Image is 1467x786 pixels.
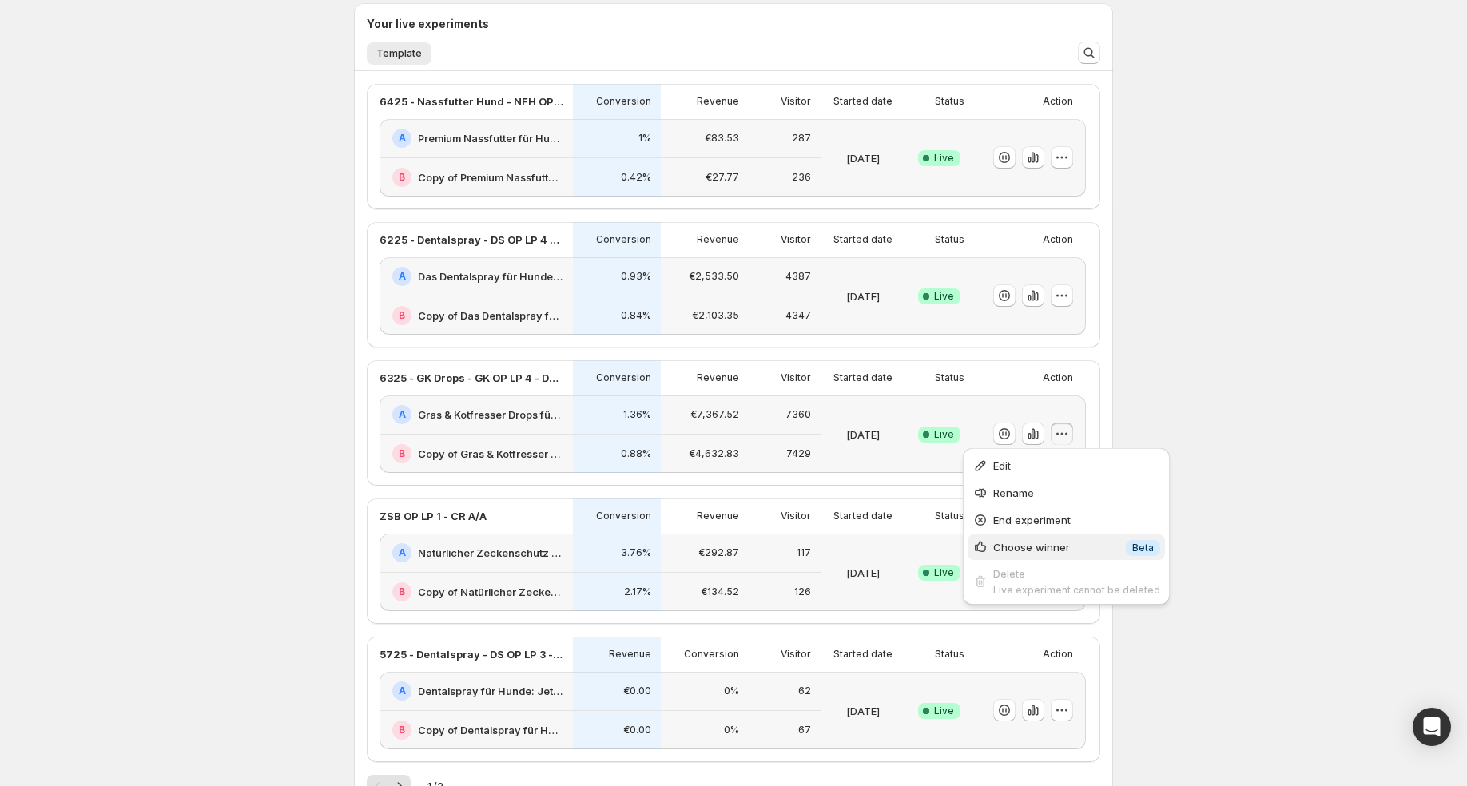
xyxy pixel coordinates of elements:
[399,546,406,559] h2: A
[380,508,487,524] p: ZSB OP LP 1 - CR A/A
[993,566,1160,582] div: Delete
[846,703,880,719] p: [DATE]
[689,270,739,283] p: €2,533.50
[968,562,1165,601] button: DeleteLive experiment cannot be deleted
[418,308,563,324] h2: Copy of Das Dentalspray für Hunde: Jetzt Neukunden Deal sichern!-v1
[1413,708,1451,746] div: Open Intercom Messenger
[418,722,563,738] h2: Copy of Dentalspray für Hunde: Jetzt Neukunden Deal sichern!
[846,288,880,304] p: [DATE]
[846,427,880,443] p: [DATE]
[621,447,651,460] p: 0.88%
[697,95,739,108] p: Revenue
[621,546,651,559] p: 3.76%
[399,171,405,184] h2: B
[1132,542,1154,554] span: Beta
[399,270,406,283] h2: A
[935,510,964,522] p: Status
[797,546,811,559] p: 117
[833,510,893,522] p: Started date
[781,648,811,661] p: Visitor
[968,453,1165,478] button: Edit
[418,545,563,561] h2: Natürlicher Zeckenschutz für Hunde: Jetzt Neukunden Deal sichern!
[418,130,563,146] h2: Premium Nassfutter für Hunde: Jetzt Neukunden Deal sichern!
[418,268,563,284] h2: Das Dentalspray für Hunde: Jetzt Neukunden Deal sichern!-v1
[706,171,739,184] p: €27.77
[993,486,1034,499] span: Rename
[418,584,563,600] h2: Copy of Natürlicher Zeckenschutz für Hunde: Jetzt Neukunden Deal sichern!
[993,541,1070,554] span: Choose winner
[781,371,811,384] p: Visitor
[399,724,405,736] h2: B
[697,371,739,384] p: Revenue
[781,510,811,522] p: Visitor
[1043,371,1073,384] p: Action
[833,648,893,661] p: Started date
[380,646,563,662] p: 5725 - Dentalspray - DS OP LP 3 - kleine offer box mobil
[935,95,964,108] p: Status
[785,408,811,421] p: 7360
[596,371,651,384] p: Conversion
[596,510,651,522] p: Conversion
[798,724,811,736] p: 67
[934,566,954,579] span: Live
[638,132,651,145] p: 1%
[684,648,739,661] p: Conversion
[418,683,563,699] h2: Dentalspray für Hunde: Jetzt Neukunden Deal sichern!
[846,150,880,166] p: [DATE]
[399,408,406,421] h2: A
[399,447,405,460] h2: B
[781,233,811,246] p: Visitor
[833,95,893,108] p: Started date
[833,233,893,246] p: Started date
[846,565,880,581] p: [DATE]
[833,371,893,384] p: Started date
[692,309,739,322] p: €2,103.35
[623,685,651,697] p: €0.00
[418,169,563,185] h2: Copy of Premium Nassfutter für Hunde: Jetzt Neukunden Deal sichern!
[724,685,739,697] p: 0%
[792,132,811,145] p: 287
[380,93,563,109] p: 6425 - Nassfutter Hund - NFH OP LP 1 - Offer - 3 vs. 2
[596,233,651,246] p: Conversion
[785,270,811,283] p: 4387
[934,290,954,303] span: Live
[418,446,563,462] h2: Copy of Gras & Kotfresser Drops für Hunde: Jetzt Neukunden Deal sichern!-v1
[623,408,651,421] p: 1.36%
[794,586,811,598] p: 126
[724,724,739,736] p: 0%
[968,480,1165,506] button: Rename
[596,95,651,108] p: Conversion
[935,371,964,384] p: Status
[934,428,954,441] span: Live
[798,685,811,697] p: 62
[934,152,954,165] span: Live
[785,309,811,322] p: 4347
[690,408,739,421] p: €7,367.52
[689,447,739,460] p: €4,632.83
[993,584,1160,596] span: Live experiment cannot be deleted
[621,171,651,184] p: 0.42%
[399,685,406,697] h2: A
[399,586,405,598] h2: B
[705,132,739,145] p: €83.53
[781,95,811,108] p: Visitor
[621,270,651,283] p: 0.93%
[698,546,739,559] p: €292.87
[786,447,811,460] p: 7429
[609,648,651,661] p: Revenue
[697,233,739,246] p: Revenue
[376,47,422,60] span: Template
[935,233,964,246] p: Status
[399,309,405,322] h2: B
[367,16,489,32] h3: Your live experiments
[1078,42,1100,64] button: Search and filter results
[623,724,651,736] p: €0.00
[968,534,1165,560] button: Choose winnerInfoBeta
[792,171,811,184] p: 236
[380,370,563,386] p: 6325 - GK Drops - GK OP LP 4 - Design - (1,3,6) vs. (CFO)
[934,705,954,717] span: Live
[993,459,1011,472] span: Edit
[399,132,406,145] h2: A
[624,586,651,598] p: 2.17%
[1043,233,1073,246] p: Action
